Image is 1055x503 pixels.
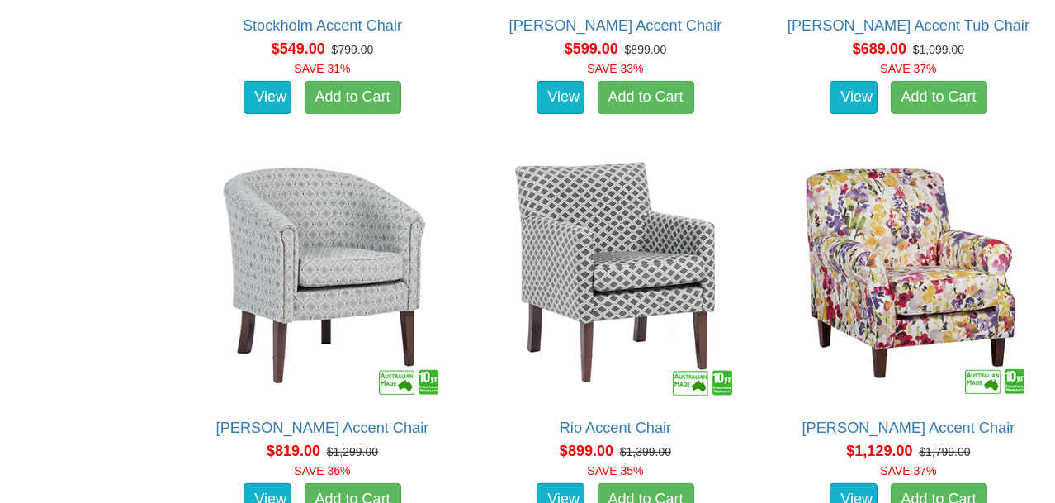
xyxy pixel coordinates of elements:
[846,443,912,459] span: $1,129.00
[830,81,878,114] a: View
[788,17,1029,34] a: [PERSON_NAME] Accent Tub Chair
[625,43,667,56] del: $899.00
[919,445,970,458] del: $1,799.00
[913,43,964,56] del: $1,099.00
[537,81,584,114] a: View
[294,62,350,75] font: SAVE 31%
[197,153,447,403] img: Bella Accent Chair
[565,40,618,57] span: $599.00
[509,17,722,34] a: [PERSON_NAME] Accent Chair
[620,445,671,458] del: $1,399.00
[560,420,671,436] a: Rio Accent Chair
[272,40,325,57] span: $549.00
[305,81,401,114] a: Add to Cart
[853,40,906,57] span: $689.00
[243,17,402,34] a: Stockholm Accent Chair
[880,62,936,75] font: SAVE 37%
[332,43,374,56] del: $799.00
[783,153,1034,403] img: Monet Accent Chair
[267,443,320,459] span: $819.00
[294,464,350,477] font: SAVE 36%
[490,153,740,403] img: Rio Accent Chair
[244,81,291,114] a: View
[587,464,643,477] font: SAVE 35%
[560,443,613,459] span: $899.00
[587,62,643,75] font: SAVE 33%
[802,420,1015,436] a: [PERSON_NAME] Accent Chair
[880,464,936,477] font: SAVE 37%
[891,81,987,114] a: Add to Cart
[216,420,429,436] a: [PERSON_NAME] Accent Chair
[598,81,694,114] a: Add to Cart
[327,445,378,458] del: $1,299.00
